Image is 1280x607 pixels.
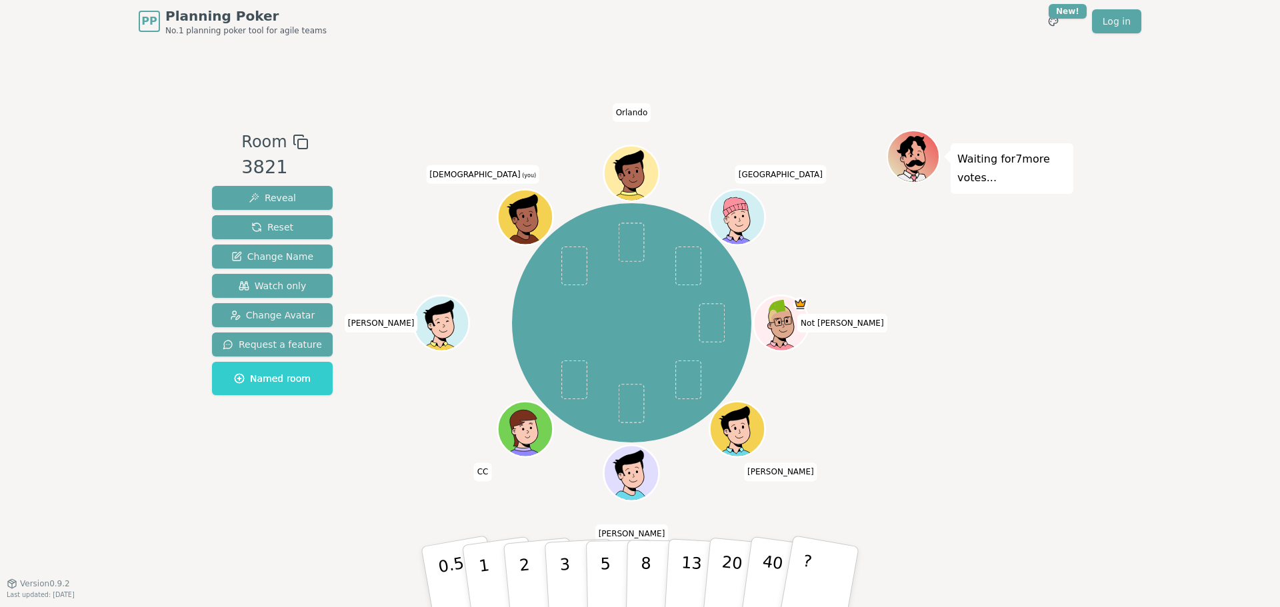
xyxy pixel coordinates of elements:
[165,25,327,36] span: No.1 planning poker tool for agile teams
[735,165,826,184] span: Click to change your name
[212,274,333,298] button: Watch only
[1049,4,1087,19] div: New!
[212,245,333,269] button: Change Name
[234,372,311,385] span: Named room
[613,103,651,122] span: Click to change your name
[212,362,333,395] button: Named room
[1041,9,1065,33] button: New!
[141,13,157,29] span: PP
[212,215,333,239] button: Reset
[744,462,817,481] span: Click to change your name
[230,308,315,322] span: Change Avatar
[474,462,492,481] span: Click to change your name
[223,338,322,351] span: Request a feature
[7,578,70,589] button: Version0.9.2
[521,173,537,179] span: (you)
[165,7,327,25] span: Planning Poker
[797,314,887,332] span: Click to change your name
[241,130,287,154] span: Room
[20,578,70,589] span: Version 0.9.2
[345,314,418,332] span: Click to change your name
[426,165,539,184] span: Click to change your name
[249,191,296,205] span: Reveal
[239,279,307,293] span: Watch only
[957,150,1067,187] p: Waiting for 7 more votes...
[499,191,551,243] button: Click to change your avatar
[794,297,808,311] span: Not Shaun is the host
[231,250,313,263] span: Change Name
[241,154,308,181] div: 3821
[7,591,75,598] span: Last updated: [DATE]
[251,221,293,234] span: Reset
[212,186,333,210] button: Reveal
[212,332,333,356] button: Request a feature
[595,524,669,543] span: Click to change your name
[1092,9,1141,33] a: Log in
[139,7,327,36] a: PPPlanning PokerNo.1 planning poker tool for agile teams
[212,303,333,327] button: Change Avatar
